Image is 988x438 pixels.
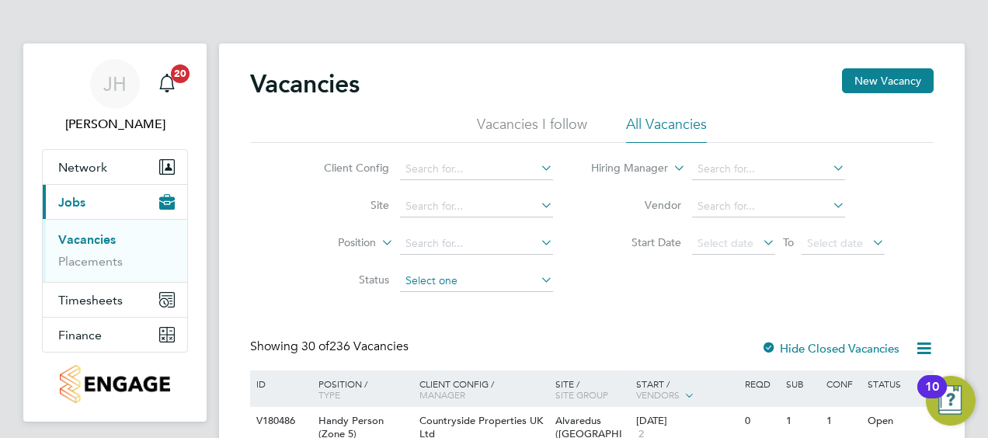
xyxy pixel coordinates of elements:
li: All Vacancies [626,115,707,143]
div: Sub [782,370,823,397]
div: Client Config / [416,370,551,408]
button: Finance [43,318,187,352]
label: Start Date [592,235,681,249]
input: Select one [400,270,553,292]
span: Select date [698,236,753,250]
span: Manager [419,388,465,401]
span: Vendors [636,388,680,401]
span: Type [318,388,340,401]
a: Vacancies [58,232,116,247]
div: Showing [250,339,412,355]
div: Start / [632,370,741,409]
span: Finance [58,328,102,342]
div: Jobs [43,219,187,282]
div: V180486 [252,407,307,436]
span: 236 Vacancies [301,339,409,354]
button: New Vacancy [842,68,934,93]
button: Jobs [43,185,187,219]
span: Site Group [555,388,608,401]
span: JH [103,74,127,94]
label: Client Config [300,161,389,175]
a: JH[PERSON_NAME] [42,59,188,134]
button: Timesheets [43,283,187,317]
div: ID [252,370,307,397]
label: Vendor [592,198,681,212]
div: Site / [551,370,633,408]
div: Conf [823,370,863,397]
button: Network [43,150,187,184]
span: Select date [807,236,863,250]
div: [DATE] [636,415,737,428]
a: Placements [58,254,123,269]
li: Vacancies I follow [477,115,587,143]
div: Reqd [741,370,781,397]
span: Jack Hall [42,115,188,134]
div: Open [864,407,931,436]
span: Timesheets [58,293,123,308]
div: 1 [823,407,863,436]
label: Site [300,198,389,212]
span: Network [58,160,107,175]
div: 10 [925,387,939,407]
input: Search for... [400,158,553,180]
h2: Vacancies [250,68,360,99]
img: countryside-properties-logo-retina.png [60,365,169,403]
div: 0 [741,407,781,436]
div: 1 [782,407,823,436]
label: Hide Closed Vacancies [761,341,899,356]
div: Status [864,370,931,397]
button: Open Resource Center, 10 new notifications [926,376,976,426]
span: Jobs [58,195,85,210]
a: 20 [151,59,183,109]
input: Search for... [692,196,845,217]
input: Search for... [692,158,845,180]
label: Status [300,273,389,287]
nav: Main navigation [23,43,207,422]
span: To [778,232,798,252]
span: 20 [171,64,190,83]
span: 30 of [301,339,329,354]
input: Search for... [400,233,553,255]
div: Position / [307,370,416,408]
a: Go to home page [42,365,188,403]
label: Position [287,235,376,251]
label: Hiring Manager [579,161,668,176]
input: Search for... [400,196,553,217]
